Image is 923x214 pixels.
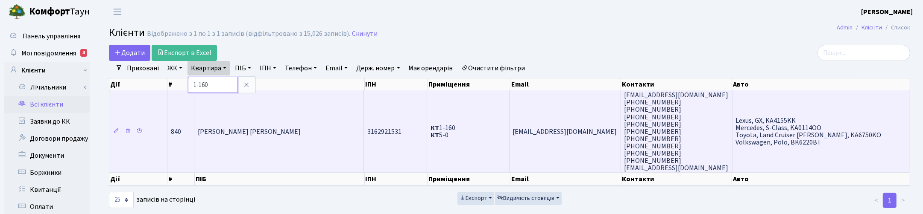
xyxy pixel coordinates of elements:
div: Відображено з 1 по 1 з 1 записів (відфільтровано з 15,026 записів). [147,30,350,38]
a: Всі клієнти [4,96,90,113]
th: Авто [732,78,910,90]
a: Боржники [4,164,90,181]
div: 3 [80,49,87,57]
th: ІПН [365,78,428,90]
a: Очистити фільтри [458,61,529,75]
th: # [167,78,195,90]
span: Видимість стовпців [497,194,554,202]
span: 1-160 5-0 [431,123,455,140]
a: Приховані [123,61,162,75]
span: 3162921531 [367,127,401,136]
a: Експорт в Excel [152,45,217,61]
th: Приміщення [428,173,510,185]
a: ПІБ [231,61,255,75]
a: Скинути [352,30,378,38]
th: Email [510,173,621,185]
a: Клієнти [4,62,90,79]
button: Переключити навігацію [107,5,128,19]
th: # [167,173,195,185]
th: ПІБ [195,78,365,90]
th: Контакти [621,173,733,185]
a: Квартира [188,61,230,75]
a: Клієнти [861,23,882,32]
a: ІПН [256,61,280,75]
a: Додати [109,45,150,61]
a: Договори продажу [4,130,90,147]
span: Додати [114,48,145,58]
a: Заявки до КК [4,113,90,130]
a: Мої повідомлення3 [4,45,90,62]
a: Email [322,61,351,75]
a: Документи [4,147,90,164]
a: Admin [837,23,853,32]
span: Клієнти [109,25,145,40]
select: записів на сторінці [109,192,134,208]
b: КТ [431,130,439,140]
a: Лічильники [10,79,90,96]
button: Видимість стовпців [495,192,562,205]
a: Панель управління [4,28,90,45]
th: Дії [109,78,167,90]
a: Телефон [281,61,320,75]
a: ЖК [164,61,186,75]
label: записів на сторінці [109,192,195,208]
button: Експорт [457,192,495,205]
span: [EMAIL_ADDRESS][DOMAIN_NAME] [513,127,617,136]
th: Авто [732,173,910,185]
th: Контакти [621,78,732,90]
b: КТ [431,123,439,133]
th: ПІБ [195,173,365,185]
input: Пошук... [818,45,910,61]
li: Список [882,23,910,32]
b: Комфорт [29,5,70,18]
a: 1 [883,193,897,208]
span: Lexus, GX, KA4155KK Mercedes, S-Class, KA0114OO Toyota, Land Cruiser [PERSON_NAME], KA6750KO Volk... [736,116,882,147]
span: Таун [29,5,90,19]
a: [PERSON_NAME] [861,7,913,17]
span: Мої повідомлення [21,49,76,58]
th: Приміщення [428,78,510,90]
th: Email [510,78,621,90]
th: Дії [109,173,167,185]
a: Держ. номер [353,61,403,75]
span: [PERSON_NAME] [PERSON_NAME] [198,127,301,136]
span: Панель управління [23,32,80,41]
span: [EMAIL_ADDRESS][DOMAIN_NAME] [PHONE_NUMBER] [PHONE_NUMBER] [PHONE_NUMBER] [PHONE_NUMBER] [PHONE_N... [624,90,729,173]
th: ІПН [365,173,428,185]
span: Експорт [460,194,487,202]
a: Квитанції [4,181,90,198]
nav: breadcrumb [824,19,923,37]
img: logo.png [9,3,26,20]
span: 840 [171,127,181,136]
a: Має орендарів [405,61,457,75]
